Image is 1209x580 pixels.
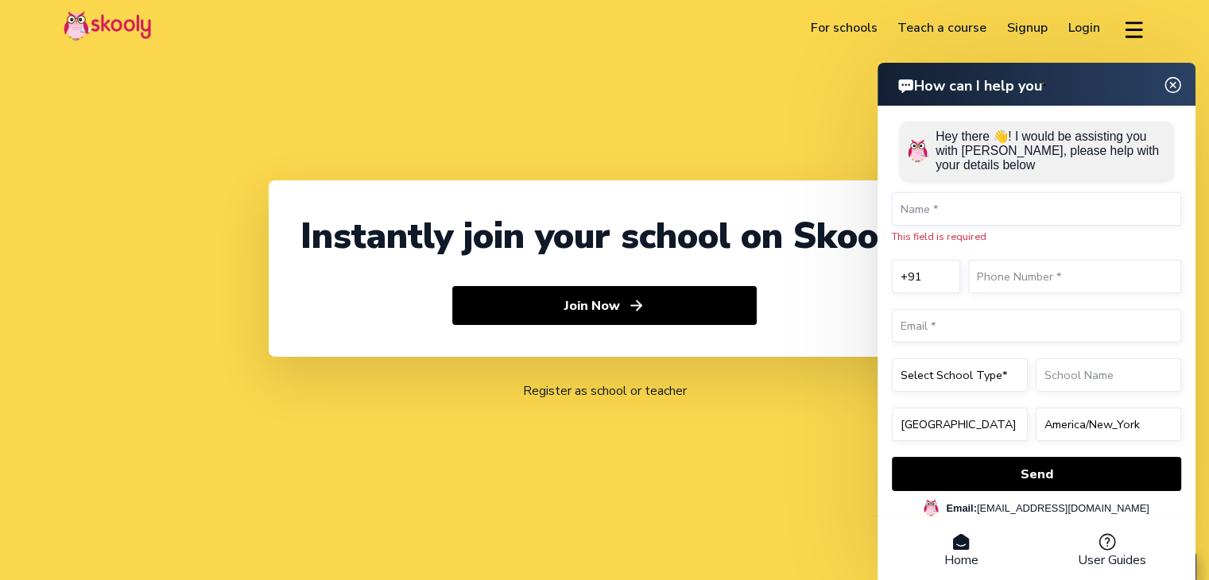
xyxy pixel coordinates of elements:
[1058,15,1110,41] a: Login
[628,297,645,314] ion-icon: arrow forward outline
[887,15,997,41] a: Teach a course
[452,286,757,326] button: Join Nowarrow forward outline
[800,15,888,41] a: For schools
[997,15,1058,41] a: Signup
[300,212,909,261] div: Instantly join your school on Skooly
[64,10,151,41] img: Skooly
[523,382,687,400] a: Register as school or teacher
[1122,15,1145,41] button: menu outline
